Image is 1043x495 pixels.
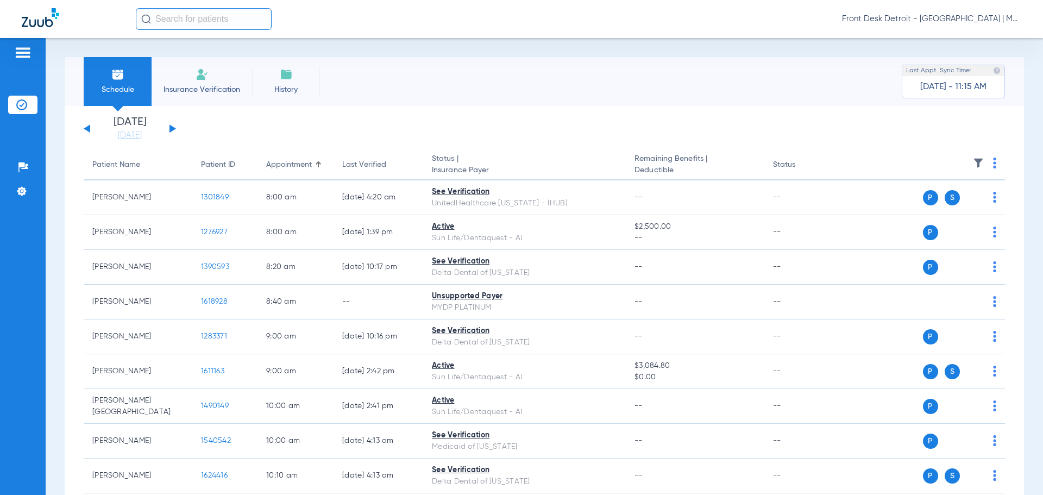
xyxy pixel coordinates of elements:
div: Patient ID [201,159,235,171]
div: See Verification [432,256,617,267]
span: S [945,364,960,379]
td: 8:00 AM [257,180,334,215]
td: [DATE] 4:13 AM [334,459,423,493]
img: group-dot-blue.svg [993,435,996,446]
td: -- [764,354,838,389]
img: filter.svg [973,158,984,168]
span: Last Appt. Sync Time: [906,65,971,76]
td: -- [334,285,423,319]
td: 10:00 AM [257,424,334,459]
td: [PERSON_NAME][GEOGRAPHIC_DATA] [84,389,192,424]
div: Medicaid of [US_STATE] [432,441,617,453]
div: Delta Dental of [US_STATE] [432,476,617,487]
td: 10:10 AM [257,459,334,493]
td: [PERSON_NAME] [84,459,192,493]
span: 1624416 [201,472,228,479]
div: Sun Life/Dentaquest - AI [432,233,617,244]
td: -- [764,250,838,285]
img: Search Icon [141,14,151,24]
td: [PERSON_NAME] [84,354,192,389]
td: [DATE] 4:13 AM [334,424,423,459]
td: [DATE] 10:17 PM [334,250,423,285]
td: -- [764,319,838,354]
th: Status | [423,150,626,180]
td: [PERSON_NAME] [84,319,192,354]
span: P [923,468,938,484]
div: Delta Dental of [US_STATE] [432,267,617,279]
div: Patient ID [201,159,249,171]
div: Sun Life/Dentaquest - AI [432,406,617,418]
div: Patient Name [92,159,184,171]
td: -- [764,285,838,319]
td: -- [764,180,838,215]
img: group-dot-blue.svg [993,400,996,411]
span: Deductible [634,165,755,176]
td: [DATE] 4:20 AM [334,180,423,215]
span: History [260,84,312,95]
span: 1390593 [201,263,229,271]
span: -- [634,233,755,244]
span: -- [634,437,643,444]
span: $2,500.00 [634,221,755,233]
td: 8:20 AM [257,250,334,285]
div: Active [432,221,617,233]
div: See Verification [432,186,617,198]
img: group-dot-blue.svg [993,192,996,203]
li: [DATE] [97,117,162,141]
iframe: Chat Widget [989,443,1043,495]
span: P [923,364,938,379]
img: group-dot-blue.svg [993,366,996,377]
span: Insurance Verification [160,84,244,95]
div: Active [432,360,617,372]
span: 1490149 [201,402,229,410]
span: -- [634,402,643,410]
div: See Verification [432,325,617,337]
td: 8:40 AM [257,285,334,319]
div: Sun Life/Dentaquest - AI [432,372,617,383]
td: 8:00 AM [257,215,334,250]
div: Patient Name [92,159,140,171]
td: -- [764,389,838,424]
a: [DATE] [97,130,162,141]
div: Unsupported Payer [432,291,617,302]
img: History [280,68,293,81]
input: Search for patients [136,8,272,30]
div: Last Verified [342,159,414,171]
span: P [923,399,938,414]
img: group-dot-blue.svg [993,296,996,307]
td: [DATE] 2:41 PM [334,389,423,424]
td: [PERSON_NAME] [84,180,192,215]
span: Schedule [92,84,143,95]
span: 1276927 [201,228,228,236]
div: MYDP PLATINUM [432,302,617,314]
span: S [945,468,960,484]
td: [PERSON_NAME] [84,285,192,319]
span: Front Desk Detroit - [GEOGRAPHIC_DATA] | My Community Dental Centers [842,14,1021,24]
td: [PERSON_NAME] [84,250,192,285]
span: [DATE] - 11:15 AM [920,82,987,92]
span: P [923,225,938,240]
div: Delta Dental of [US_STATE] [432,337,617,348]
td: [PERSON_NAME] [84,215,192,250]
td: 9:00 AM [257,354,334,389]
td: -- [764,424,838,459]
span: -- [634,472,643,479]
td: [DATE] 2:42 PM [334,354,423,389]
span: $0.00 [634,372,755,383]
span: Insurance Payer [432,165,617,176]
div: Active [432,395,617,406]
img: group-dot-blue.svg [993,331,996,342]
span: S [945,190,960,205]
td: 9:00 AM [257,319,334,354]
td: -- [764,459,838,493]
span: $3,084.80 [634,360,755,372]
span: 1611163 [201,367,224,375]
div: Appointment [266,159,312,171]
td: [PERSON_NAME] [84,424,192,459]
th: Remaining Benefits | [626,150,764,180]
div: See Verification [432,465,617,476]
div: Appointment [266,159,325,171]
span: 1301849 [201,193,229,201]
th: Status [764,150,838,180]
